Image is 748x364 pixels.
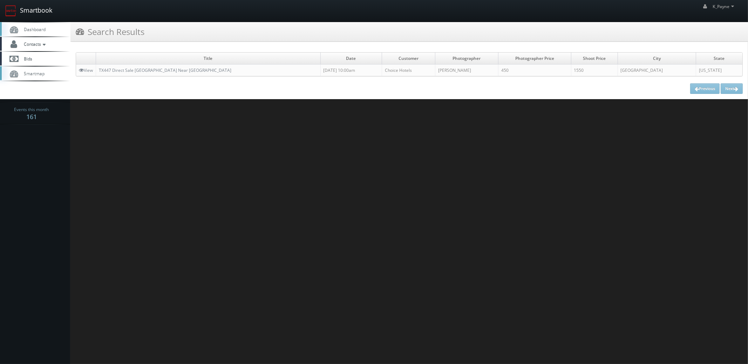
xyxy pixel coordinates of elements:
img: smartbook-logo.png [5,5,16,16]
span: Smartmap [20,70,45,76]
td: City [618,53,696,64]
td: Photographer Price [498,53,571,64]
strong: 161 [26,112,37,121]
td: [US_STATE] [696,64,742,76]
td: State [696,53,742,64]
span: K_Payne [713,4,736,9]
span: Dashboard [20,26,46,32]
td: [DATE] 10:00am [320,64,382,76]
a: View [79,67,93,73]
td: Shoot Price [571,53,618,64]
td: 450 [498,64,571,76]
td: Title [96,53,321,64]
a: TX447 Direct Sale [GEOGRAPHIC_DATA] Near [GEOGRAPHIC_DATA] [99,67,231,73]
span: Contacts [20,41,47,47]
td: [PERSON_NAME] [435,64,498,76]
td: Photographer [435,53,498,64]
td: Customer [382,53,435,64]
span: Events this month [14,106,49,113]
td: Date [320,53,382,64]
td: Choice Hotels [382,64,435,76]
span: Bids [20,56,32,62]
td: 1550 [571,64,618,76]
td: [GEOGRAPHIC_DATA] [618,64,696,76]
h3: Search Results [76,26,144,38]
